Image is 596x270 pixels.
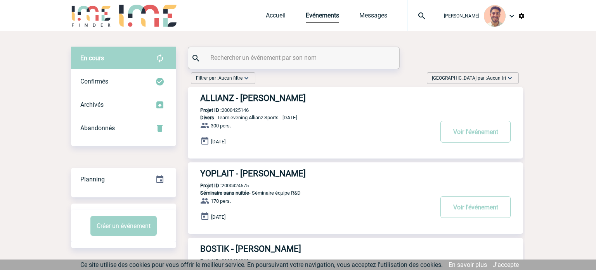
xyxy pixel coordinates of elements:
a: Evénements [306,12,339,23]
h3: YOPLAIT - [PERSON_NAME] [200,169,433,178]
input: Rechercher un événement par son nom [208,52,381,63]
span: [GEOGRAPHIC_DATA] par : [432,74,506,82]
b: Projet ID : [200,107,222,113]
span: Archivés [80,101,104,108]
span: Divers [200,115,214,120]
span: Planning [80,176,105,183]
span: [DATE] [211,139,225,145]
h3: BOSTIK - [PERSON_NAME] [200,244,433,254]
div: Retrouvez ici tous vos évènements avant confirmation [71,47,176,70]
p: 2000425146 [188,107,249,113]
button: Voir l'événement [440,121,511,143]
a: En savoir plus [449,261,487,268]
span: Séminaire sans nuitée [200,190,249,196]
div: Retrouvez ici tous vos événements annulés [71,117,176,140]
a: J'accepte [493,261,519,268]
div: Retrouvez ici tous les événements que vous avez décidé d'archiver [71,93,176,117]
span: [DATE] [211,214,225,220]
span: Aucun filtre [218,75,243,81]
span: Aucun tri [487,75,506,81]
button: Créer un événement [90,216,157,236]
h3: ALLIANZ - [PERSON_NAME] [200,93,433,103]
a: Messages [359,12,387,23]
span: [PERSON_NAME] [444,13,479,19]
div: Retrouvez ici tous vos événements organisés par date et état d'avancement [71,168,176,191]
img: baseline_expand_more_white_24dp-b.png [243,74,250,82]
a: ALLIANZ - [PERSON_NAME] [188,93,523,103]
span: Abandonnés [80,124,115,132]
span: 300 pers. [211,123,231,129]
a: YOPLAIT - [PERSON_NAME] [188,169,523,178]
span: Filtrer par : [196,74,243,82]
button: Voir l'événement [440,196,511,218]
b: Projet ID : [200,258,222,264]
p: 2000424675 [188,183,249,188]
span: 170 pers. [211,198,231,204]
img: baseline_expand_more_white_24dp-b.png [506,74,514,82]
a: Planning [71,167,176,190]
b: Projet ID : [200,183,222,188]
span: En cours [80,54,104,62]
p: - Team evening Allianz Sports - [DATE] [188,115,433,120]
img: 132114-0.jpg [484,5,506,27]
span: Confirmés [80,78,108,85]
a: BOSTIK - [PERSON_NAME] [188,244,523,254]
span: Ce site utilise des cookies pour vous offrir le meilleur service. En poursuivant votre navigation... [80,261,443,268]
img: IME-Finder [71,5,111,27]
p: 2000424263 [188,258,249,264]
a: Accueil [266,12,286,23]
p: - Séminaire équipe R&D [188,190,433,196]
